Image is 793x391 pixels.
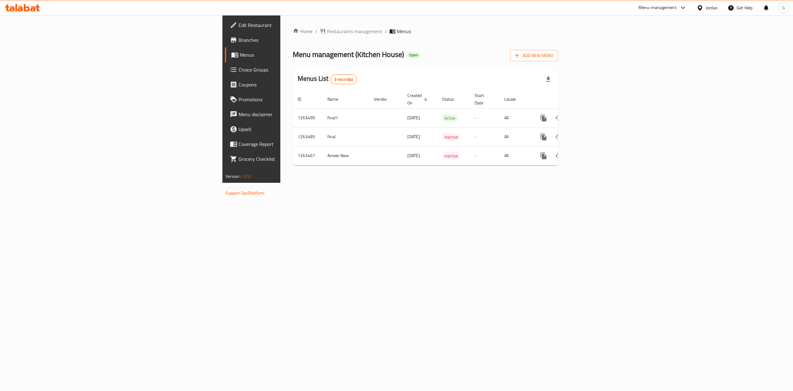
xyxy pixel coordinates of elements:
td: All [499,127,531,146]
a: Promotions [225,92,355,107]
td: - [470,127,499,146]
div: Jordan [706,4,718,11]
button: more [536,111,551,125]
span: Menu disclaimer [239,111,350,118]
span: [DATE] [407,114,420,122]
button: Change Status [551,111,566,125]
span: ID [298,95,309,103]
table: enhanced table [293,90,601,165]
span: Branches [239,36,350,44]
span: Vendor [374,95,395,103]
span: Inactive [442,152,461,160]
a: Menus [225,47,355,62]
a: Grocery Checklist [225,152,355,166]
span: Status [442,95,462,103]
span: Locale [504,95,524,103]
div: Menu-management [638,4,677,11]
td: All [499,108,531,127]
span: Start Date [475,92,492,107]
span: Created On [407,92,430,107]
button: Change Status [551,148,566,163]
span: Choice Groups [239,66,350,73]
div: Open [406,51,421,59]
a: Coupons [225,77,355,92]
span: Menus [240,51,350,59]
span: [DATE] [407,152,420,160]
a: Branches [225,33,355,47]
span: Add New Menu [515,52,553,59]
button: Add New Menu [510,50,558,61]
td: - [470,108,499,127]
span: 3 record(s) [331,77,357,82]
span: Grocery Checklist [239,155,350,163]
div: Total records count [330,74,357,84]
span: Coverage Report [239,140,350,148]
h2: Menus List [298,74,357,84]
span: Active [442,115,458,122]
span: Name [327,95,346,103]
button: more [536,148,551,163]
span: Inactive [442,134,461,141]
span: Edit Restaurant [239,21,350,29]
a: Menu disclaimer [225,107,355,122]
span: Upsell [239,125,350,133]
a: Edit Restaurant [225,18,355,33]
span: G [782,4,785,11]
a: Choice Groups [225,62,355,77]
li: / [385,28,387,35]
span: Version: [226,172,241,180]
span: Promotions [239,96,350,103]
button: more [536,130,551,144]
nav: breadcrumb [293,28,558,35]
td: All [499,146,531,165]
span: Get support on: [226,183,254,191]
span: Coupons [239,81,350,88]
td: - [470,146,499,165]
th: Actions [531,90,601,109]
a: Coverage Report [225,137,355,152]
button: Change Status [551,130,566,144]
a: Support.OpsPlatform [226,189,265,197]
span: [DATE] [407,133,420,141]
span: Open [406,52,421,58]
div: Export file [541,72,556,87]
div: Active [442,114,458,122]
a: Upsell [225,122,355,137]
span: 1.0.0 [242,172,251,180]
span: Menus [397,28,411,35]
